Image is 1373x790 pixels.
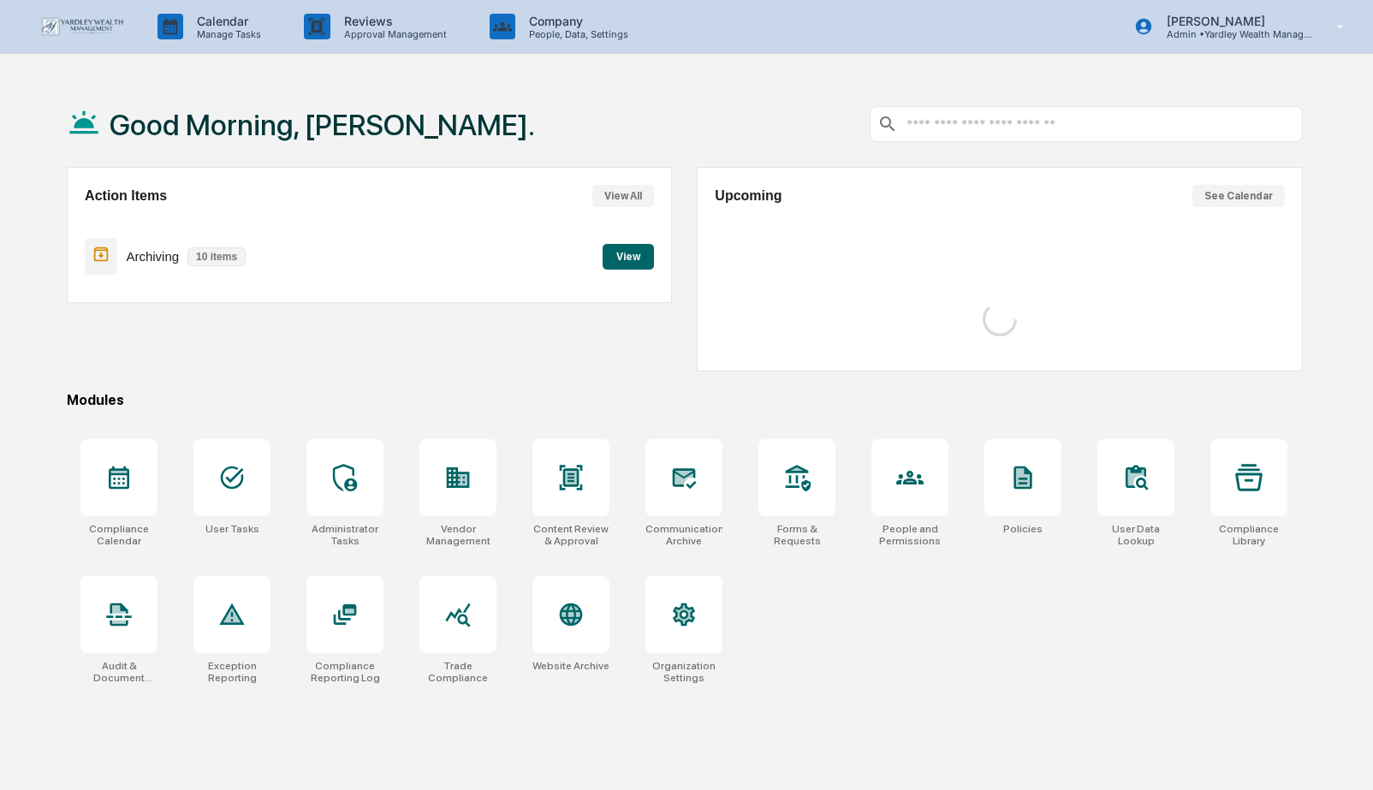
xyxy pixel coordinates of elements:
[592,185,654,207] button: View All
[110,108,535,142] h1: Good Morning, [PERSON_NAME].
[1210,523,1287,547] div: Compliance Library
[515,28,637,40] p: People, Data, Settings
[330,14,455,28] p: Reviews
[1097,523,1174,547] div: User Data Lookup
[1153,28,1312,40] p: Admin • Yardley Wealth Management
[645,660,722,684] div: Organization Settings
[532,660,609,672] div: Website Archive
[715,188,782,204] h2: Upcoming
[306,660,383,684] div: Compliance Reporting Log
[205,523,259,535] div: User Tasks
[645,523,722,547] div: Communications Archive
[193,660,270,684] div: Exception Reporting
[1153,14,1312,28] p: [PERSON_NAME]
[67,392,1303,408] div: Modules
[515,14,637,28] p: Company
[532,523,609,547] div: Content Review & Approval
[603,244,654,270] button: View
[183,28,270,40] p: Manage Tasks
[85,188,167,204] h2: Action Items
[80,660,158,684] div: Audit & Document Logs
[80,523,158,547] div: Compliance Calendar
[758,523,835,547] div: Forms & Requests
[1003,523,1043,535] div: Policies
[41,17,123,36] img: logo
[187,247,246,266] p: 10 items
[603,247,654,264] a: View
[306,523,383,547] div: Administrator Tasks
[419,523,496,547] div: Vendor Management
[871,523,948,547] div: People and Permissions
[126,249,179,264] p: Archiving
[330,28,455,40] p: Approval Management
[1192,185,1285,207] button: See Calendar
[419,660,496,684] div: Trade Compliance
[183,14,270,28] p: Calendar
